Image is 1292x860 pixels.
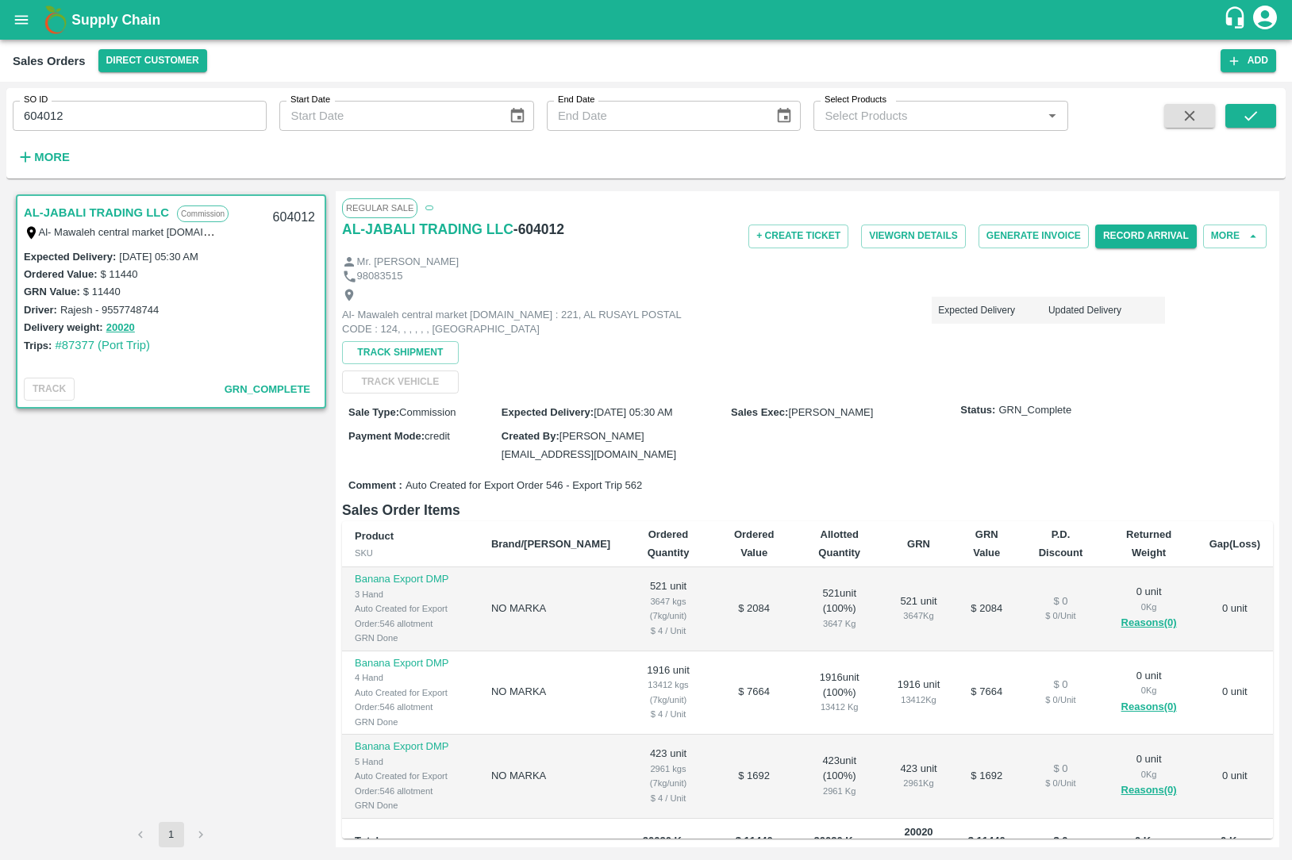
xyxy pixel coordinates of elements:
[807,670,871,715] div: 1916 unit ( 100 %)
[342,308,699,337] p: Al- Mawaleh central market [DOMAIN_NAME] : 221, AL RUSAYL POSTAL CODE : 124, , , , , , [GEOGRAPHI...
[342,499,1273,521] h6: Sales Order Items
[973,528,1000,558] b: GRN Value
[502,406,594,418] label: Expected Delivery :
[159,822,184,847] button: page 1
[225,383,310,395] span: GRN_Complete
[769,101,799,131] button: Choose date
[1126,528,1171,558] b: Returned Weight
[355,546,466,560] div: SKU
[807,586,871,631] div: 521 unit ( 100 %)
[342,198,417,217] span: Regular Sale
[897,594,940,624] div: 521 unit
[479,567,623,651] td: NO MARKA
[897,693,940,707] div: 13412 Kg
[636,762,701,791] div: 2961 kgs (7kg/unit)
[13,101,267,131] input: Enter SO ID
[818,106,1036,126] input: Select Products
[1197,567,1273,651] td: 0 unit
[342,218,513,240] h6: AL-JABALI TRADING LLC
[348,478,402,493] label: Comment :
[643,835,694,847] b: 20020 Kgs
[24,94,48,106] label: SO ID
[1032,762,1088,777] div: $ 0
[342,341,459,364] button: Track Shipment
[1135,835,1163,847] b: 0 Kgs
[1114,698,1184,716] button: Reasons(0)
[636,791,701,805] div: $ 4 / Unit
[24,304,57,316] label: Driver:
[1223,6,1251,34] div: customer-support
[713,735,795,819] td: $ 1692
[953,735,1020,819] td: $ 1692
[355,754,466,769] div: 5 Hand
[348,406,399,418] label: Sale Type :
[594,406,672,418] span: [DATE] 05:30 AM
[1114,600,1184,614] div: 0 Kg
[861,225,966,248] button: ViewGRN Details
[119,251,198,263] label: [DATE] 05:30 AM
[960,403,995,418] label: Status:
[355,601,466,631] div: Auto Created for Export Order:546 allotment
[734,528,775,558] b: Ordered Value
[1114,752,1184,800] div: 0 unit
[425,430,450,442] span: credit
[1048,303,1159,317] p: Updated Delivery
[968,835,1006,847] b: $ 11440
[24,268,97,280] label: Ordered Value:
[13,144,74,171] button: More
[355,685,466,715] div: Auto Created for Export Order:546 allotment
[348,430,425,442] label: Payment Mode :
[399,406,456,418] span: Commission
[807,784,871,798] div: 2961 Kg
[55,339,150,351] a: #87377 (Port Trip)
[100,268,137,280] label: $ 11440
[648,528,690,558] b: Ordered Quantity
[623,735,713,819] td: 423 unit
[938,303,1048,317] p: Expected Delivery
[636,624,701,638] div: $ 4 / Unit
[547,101,763,131] input: End Date
[1032,609,1088,623] div: $ 0 / Unit
[24,321,103,333] label: Delivery weight:
[502,101,533,131] button: Choose date
[40,4,71,36] img: logo
[1032,678,1088,693] div: $ 0
[355,835,379,847] b: Total
[825,94,886,106] label: Select Products
[1114,614,1184,632] button: Reasons(0)
[355,656,466,671] p: Banana Export DMP
[1039,528,1083,558] b: P.D. Discount
[897,609,940,623] div: 3647 Kg
[355,769,466,798] div: Auto Created for Export Order:546 allotment
[24,251,116,263] label: Expected Delivery :
[814,835,865,847] b: 20020 Kgs
[1197,651,1273,735] td: 0 unit
[60,304,159,316] label: Rajesh - 9557748744
[502,430,559,442] label: Created By :
[636,678,701,707] div: 13412 kgs (7kg/unit)
[636,707,701,721] div: $ 4 / Unit
[1053,835,1067,847] b: $ 0
[290,94,330,106] label: Start Date
[479,651,623,735] td: NO MARKA
[34,151,70,163] strong: More
[355,572,466,587] p: Banana Export DMP
[897,762,940,791] div: 423 unit
[126,822,217,847] nav: pagination navigation
[491,538,610,550] b: Brand/[PERSON_NAME]
[558,94,594,106] label: End Date
[1114,585,1184,632] div: 0 unit
[1032,594,1088,609] div: $ 0
[177,205,229,222] p: Commission
[39,225,579,238] label: Al- Mawaleh central market [DOMAIN_NAME] : 221, AL RUSAYL POSTAL CODE : 124, , , , , , [GEOGRAPHI...
[279,101,495,131] input: Start Date
[1203,225,1267,248] button: More
[355,715,466,729] div: GRN Done
[355,670,466,685] div: 4 Hand
[98,49,207,72] button: Select DC
[263,199,325,236] div: 604012
[1095,225,1197,248] button: Record Arrival
[1251,3,1279,36] div: account of current user
[3,2,40,38] button: open drawer
[713,567,795,651] td: $ 2084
